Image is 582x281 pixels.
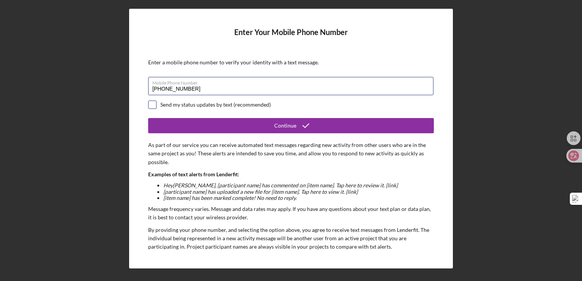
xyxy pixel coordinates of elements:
[148,59,434,65] div: Enter a mobile phone number to verify your identity with a text message.
[163,182,434,188] li: Hey [PERSON_NAME] , [participant name] has commented on [item name]. Tap here to review it. [link]
[148,28,434,48] h4: Enter Your Mobile Phone Number
[152,77,433,86] label: Mobile Phone Number
[160,102,271,108] div: Send my status updates by text (recommended)
[274,118,296,133] div: Continue
[148,205,434,222] p: Message frequency varies. Message and data rates may apply. If you have any questions about your ...
[148,226,434,251] p: By providing your phone number, and selecting the option above, you agree to receive text message...
[148,118,434,133] button: Continue
[148,170,434,179] p: Examples of text alerts from Lenderfit:
[163,195,434,201] li: [item name] has been marked complete! No need to reply.
[163,189,434,195] li: [participant name] has uploaded a new file for [item name]. Tap here to view it. [link]
[148,141,434,166] p: As part of our service you can receive automated text messages regarding new activity from other ...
